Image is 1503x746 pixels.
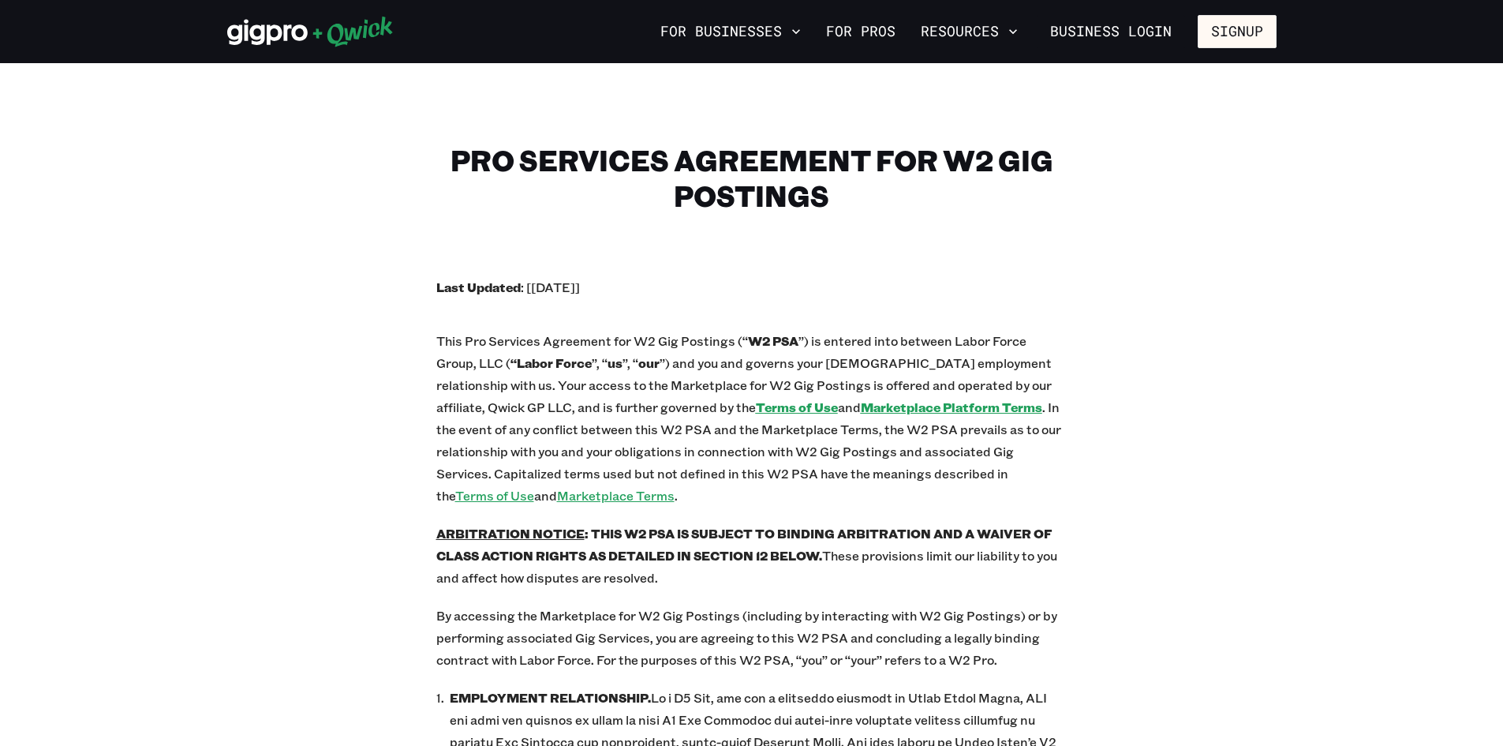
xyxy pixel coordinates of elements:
h1: Pro Services Agreement for W2 Gig Postings [436,142,1067,213]
button: Signup [1198,15,1277,48]
b: W2 [748,332,770,349]
b: : THIS W2 PSA IS SUBJECT TO BINDING ARBITRATION AND A WAIVER OF CLASS ACTION RIGHTS AS DETAILED I... [436,525,1052,564]
a: Terms of Use [455,487,534,504]
u: ARBITRATION NOTICE [436,525,585,542]
a: Marketplace Platform Terms [861,399,1042,415]
b: “Labor Force [510,354,592,371]
b: us [608,354,623,371]
p: These provisions limit our liability to you and affect how disputes are resolved. [436,523,1067,589]
b: EMPLOYMENT RELATIONSHIP. [450,689,651,706]
p: : [[DATE]] [436,276,1067,298]
button: For Businesses [654,18,807,45]
b: PSA [772,332,798,349]
a: For Pros [820,18,902,45]
p: By accessing the Marketplace for W2 Gig Postings (including by interacting with W2 Gig Postings) ... [436,605,1067,671]
button: Resources [914,18,1024,45]
b: our [638,354,660,371]
b: Last Updated [436,279,521,295]
p: This Pro Services Agreement for W2 Gig Postings (“ ”) is entered into between Labor Force Group, ... [436,330,1067,507]
a: Terms of Use [756,399,838,415]
a: Marketplace Terms [557,487,675,504]
a: Business Login [1037,15,1185,48]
